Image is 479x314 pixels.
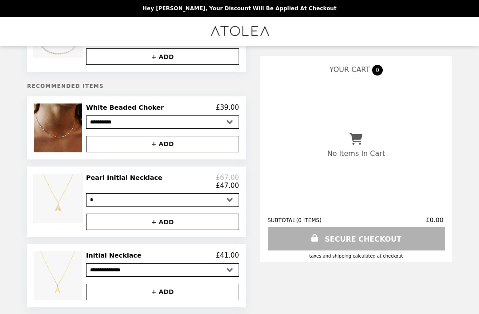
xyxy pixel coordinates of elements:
[86,48,239,65] button: + ADD
[327,149,385,158] p: No Items In Cart
[142,5,336,12] p: Hey [PERSON_NAME], your discount will be applied at checkout
[86,214,239,230] button: + ADD
[372,65,383,76] span: 0
[216,103,239,111] p: £39.00
[426,216,445,223] span: £0.00
[86,193,239,207] select: Select a product variant
[86,263,239,277] select: Select a product variant
[267,254,445,258] div: Taxes and Shipping calculated at checkout
[267,217,296,223] span: SUBTOTAL
[209,22,270,40] img: Brand Logo
[86,115,239,129] select: Select a product variant
[86,284,239,300] button: + ADD
[34,103,84,152] img: White Beaded Choker
[330,65,370,74] span: YOUR CART
[86,103,167,111] h2: White Beaded Choker
[33,174,85,223] img: Pearl Initial Necklace
[86,251,145,259] h2: Initial Necklace
[27,83,246,89] h5: Recommended Items
[216,174,239,182] p: £67.00
[216,182,239,190] p: £47.00
[216,251,239,259] p: £41.00
[86,136,239,152] button: + ADD
[86,174,166,182] h2: Pearl Initial Necklace
[296,217,322,223] span: ( 0 ITEMS )
[34,251,84,300] img: Initial Necklace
